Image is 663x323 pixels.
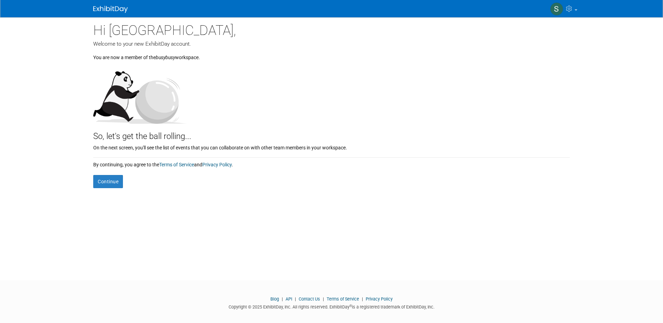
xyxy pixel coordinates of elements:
[93,64,186,124] img: Let's get the ball rolling
[286,296,292,302] a: API
[366,296,393,302] a: Privacy Policy
[93,6,128,13] img: ExhibitDay
[93,40,570,48] div: Welcome to your new ExhibitDay account.
[550,2,563,16] img: Sydney Sanders
[93,48,570,61] div: You are now a member of the workspace.
[159,162,194,167] a: Terms of Service
[270,296,279,302] a: Blog
[327,296,359,302] a: Terms of Service
[349,304,352,308] sup: ®
[202,162,232,167] a: Privacy Policy
[93,158,570,168] div: By continuing, you agree to the and .
[293,296,298,302] span: |
[93,175,123,188] button: Continue
[93,124,570,142] div: So, let's get the ball rolling...
[321,296,326,302] span: |
[299,296,320,302] a: Contact Us
[360,296,365,302] span: |
[93,17,570,40] div: Hi [GEOGRAPHIC_DATA],
[280,296,285,302] span: |
[93,142,570,151] div: On the next screen, you'll see the list of events that you can collaborate on with other team mem...
[156,55,175,60] i: busybusy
